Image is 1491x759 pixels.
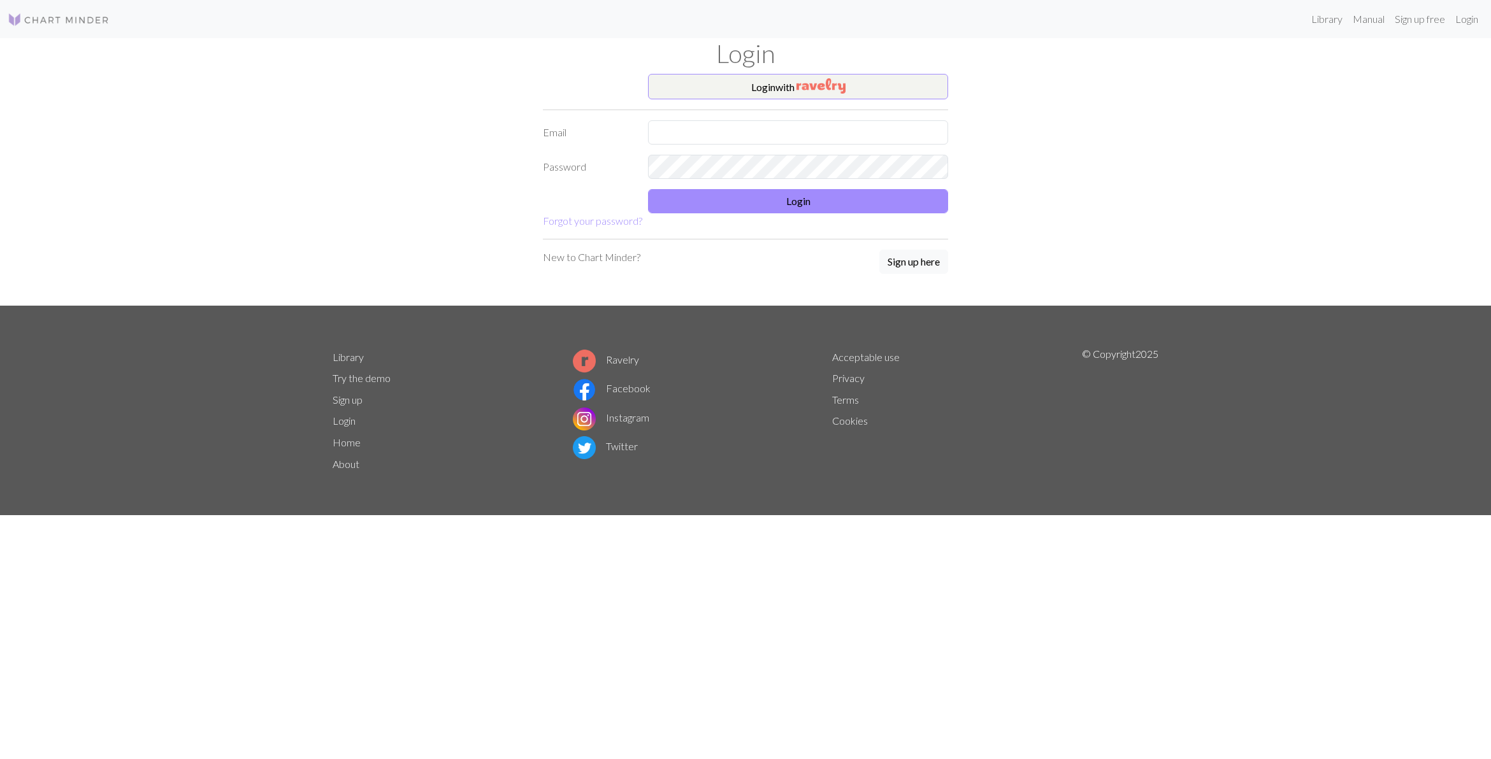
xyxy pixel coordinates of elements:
[1348,6,1390,32] a: Manual
[573,350,596,372] img: Ravelry logo
[648,74,948,99] button: Loginwith
[879,250,948,274] button: Sign up here
[573,411,649,423] a: Instagram
[333,415,356,427] a: Login
[535,155,640,179] label: Password
[535,120,640,145] label: Email
[333,394,363,406] a: Sign up
[1390,6,1450,32] a: Sign up free
[1450,6,1483,32] a: Login
[1082,346,1158,475] p: © Copyright 2025
[333,351,364,363] a: Library
[543,215,642,227] a: Forgot your password?
[573,440,638,452] a: Twitter
[648,189,948,213] button: Login
[796,78,846,94] img: Ravelry
[832,372,865,384] a: Privacy
[832,394,859,406] a: Terms
[8,12,110,27] img: Logo
[832,415,868,427] a: Cookies
[325,38,1166,69] h1: Login
[333,436,361,448] a: Home
[333,458,359,470] a: About
[573,353,639,365] a: Ravelry
[832,351,900,363] a: Acceptable use
[573,436,596,459] img: Twitter logo
[573,378,596,401] img: Facebook logo
[1306,6,1348,32] a: Library
[333,372,391,384] a: Try the demo
[573,382,651,394] a: Facebook
[543,250,640,265] p: New to Chart Minder?
[879,250,948,275] a: Sign up here
[573,408,596,430] img: Instagram logo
